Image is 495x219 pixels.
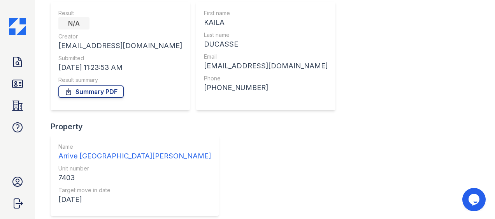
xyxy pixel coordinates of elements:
div: [EMAIL_ADDRESS][DOMAIN_NAME] [58,40,182,51]
div: Result [58,9,182,17]
div: Phone [204,75,328,82]
div: Name [58,143,211,151]
iframe: chat widget [462,188,487,211]
img: CE_Icon_Blue-c292c112584629df590d857e76928e9f676e5b41ef8f769ba2f05ee15b207248.png [9,18,26,35]
div: [EMAIL_ADDRESS][DOMAIN_NAME] [204,61,328,71]
div: Result summary [58,76,182,84]
a: Summary PDF [58,85,124,98]
div: Property [51,121,225,132]
div: [DATE] 11:23:53 AM [58,62,182,73]
a: Name Arrive [GEOGRAPHIC_DATA][PERSON_NAME] [58,143,211,162]
div: DUCASSE [204,39,328,50]
div: First name [204,9,328,17]
div: [DATE] [58,194,211,205]
div: Arrive [GEOGRAPHIC_DATA][PERSON_NAME] [58,151,211,162]
div: Submitted [58,54,182,62]
div: Email [204,53,328,61]
div: [PHONE_NUMBER] [204,82,328,93]
div: Target move in date [58,186,211,194]
div: Last name [204,31,328,39]
div: Unit number [58,165,211,172]
div: KAILA [204,17,328,28]
div: 7403 [58,172,211,183]
div: Creator [58,33,182,40]
div: N/A [58,17,90,30]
